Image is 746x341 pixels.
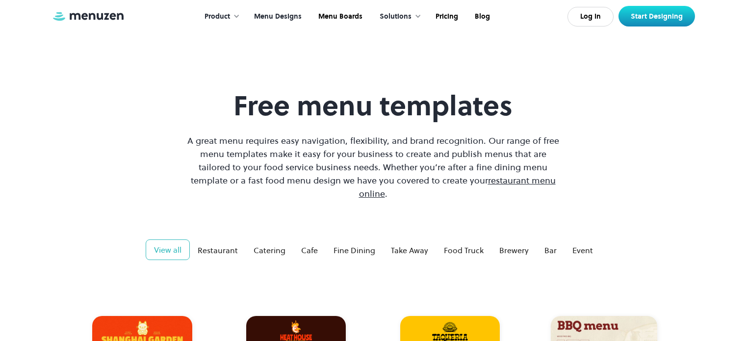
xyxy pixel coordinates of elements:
[301,244,318,256] div: Cafe
[154,244,181,256] div: View all
[254,244,285,256] div: Catering
[185,89,562,122] h1: Free menu templates
[572,244,593,256] div: Event
[465,1,497,32] a: Blog
[245,1,309,32] a: Menu Designs
[426,1,465,32] a: Pricing
[185,134,562,200] p: A great menu requires easy navigation, flexibility, and brand recognition. Our range of free menu...
[334,244,375,256] div: Fine Dining
[370,1,426,32] div: Solutions
[618,6,695,26] a: Start Designing
[544,244,557,256] div: Bar
[444,244,484,256] div: Food Truck
[309,1,370,32] a: Menu Boards
[195,1,245,32] div: Product
[198,244,238,256] div: Restaurant
[391,244,428,256] div: Take Away
[499,244,529,256] div: Brewery
[567,7,614,26] a: Log In
[380,11,412,22] div: Solutions
[205,11,230,22] div: Product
